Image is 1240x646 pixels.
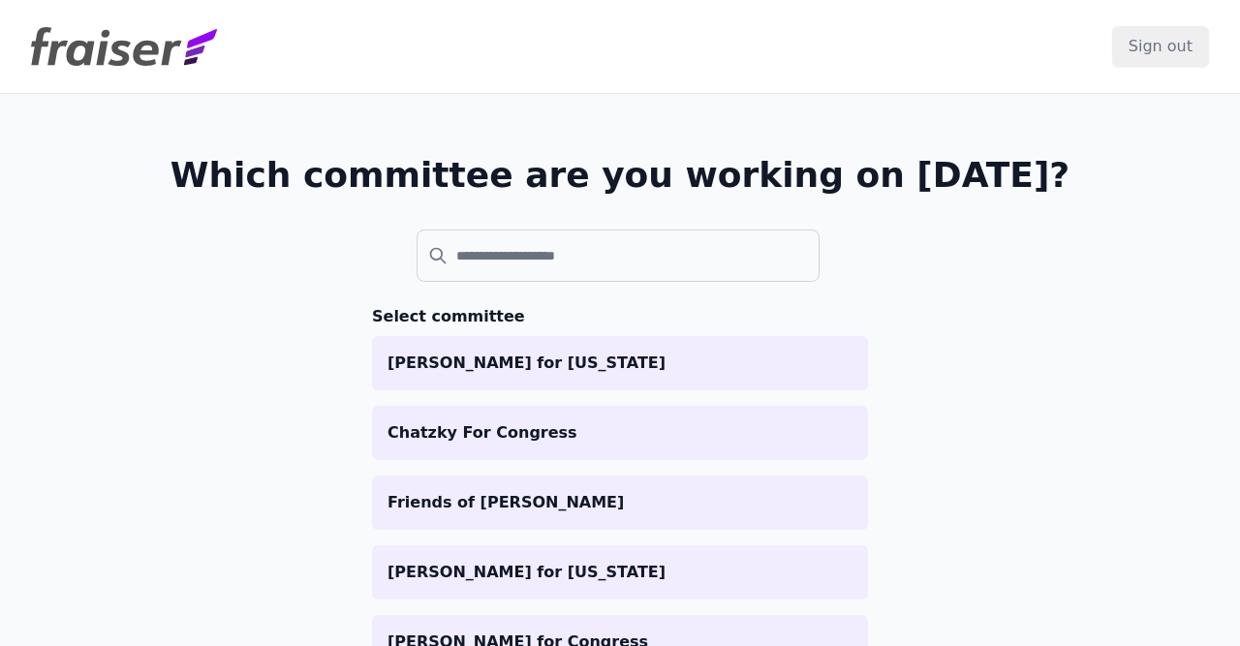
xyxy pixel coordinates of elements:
[372,545,868,600] a: [PERSON_NAME] for [US_STATE]
[387,561,852,584] p: [PERSON_NAME] for [US_STATE]
[372,406,868,460] a: Chatzky For Congress
[387,421,852,445] p: Chatzky For Congress
[372,336,868,390] a: [PERSON_NAME] for [US_STATE]
[387,352,852,375] p: [PERSON_NAME] for [US_STATE]
[387,491,852,514] p: Friends of [PERSON_NAME]
[170,156,1070,195] h1: Which committee are you working on [DATE]?
[372,476,868,530] a: Friends of [PERSON_NAME]
[1112,26,1209,67] input: Sign out
[372,305,868,328] h3: Select committee
[31,27,217,66] img: Fraiser Logo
